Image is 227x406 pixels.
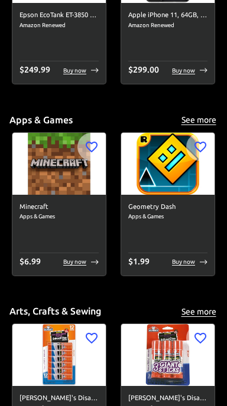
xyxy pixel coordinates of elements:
span: Amazon Renewed [20,21,99,30]
p: Buy now [172,257,195,266]
h6: [PERSON_NAME]'s Disappearing Purple School Glue, Washable, 12 Pack [20,393,99,404]
img: Minecraft image [12,133,106,195]
h5: Arts, Crafts & Sewing [9,305,101,317]
h6: Apple iPhone 11, 64GB, Black - Unlocked (Renewed) [128,10,207,21]
h6: [PERSON_NAME]'s Disappearing Purple Washable School Glue Sticks, 0.77 oz, 3 Count [128,393,207,404]
span: $ 6.99 [20,257,41,266]
button: See more [180,304,218,319]
span: $ 299.00 [128,65,159,74]
p: Buy now [172,66,195,75]
span: Amazon Renewed [128,21,207,30]
h6: Geometry Dash [128,202,207,212]
span: $ 249.99 [20,65,50,74]
img: Geometry Dash image [121,133,215,195]
span: $ 1.99 [128,257,150,266]
span: Apps & Games [128,212,207,221]
p: Buy now [63,66,86,75]
p: Buy now [63,257,86,266]
img: Elmer's Disappearing Purple School Glue, Washable, 12 Pack image [12,324,106,386]
button: See more [180,113,218,127]
h5: Apps & Games [9,114,73,126]
h6: Minecraft [20,202,99,212]
h6: Epson EcoTank ET-3850 Wireless Color All-in-One Cartridge-Free Supertank Printer with Scanner, Co... [20,10,99,21]
span: Apps & Games [20,212,99,221]
img: Elmer's Disappearing Purple Washable School Glue Sticks, 0.77 oz, 3 Count image [121,324,215,386]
